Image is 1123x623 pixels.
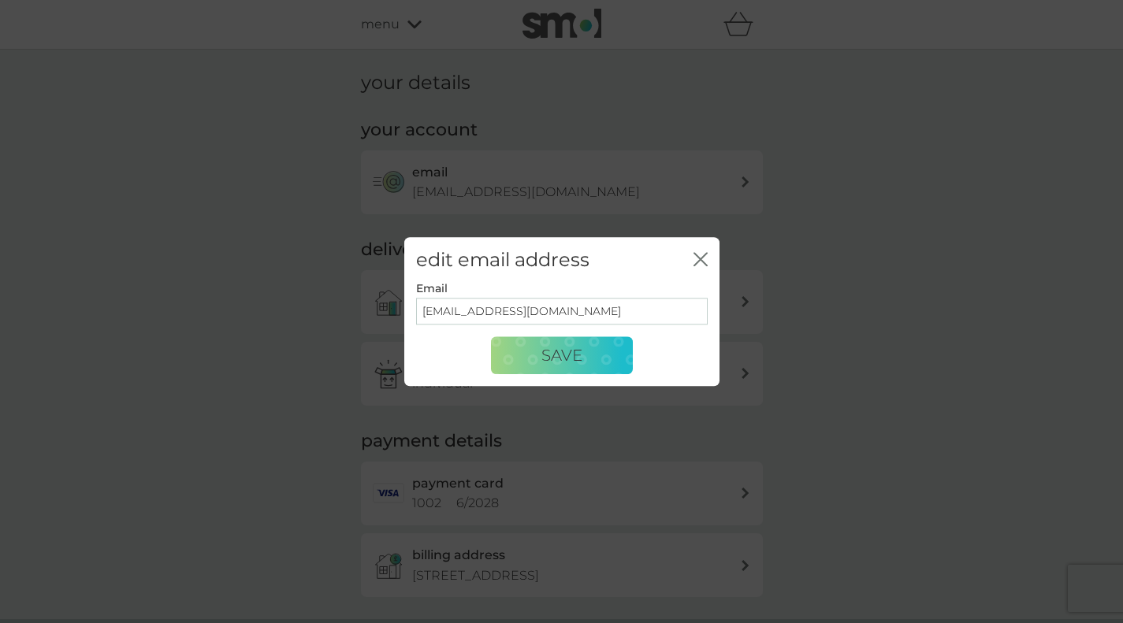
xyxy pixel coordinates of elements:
button: Save [491,337,633,375]
span: Save [541,346,582,365]
button: close [694,252,708,269]
input: Email [416,299,708,325]
div: Email [416,284,708,295]
h2: edit email address [416,249,589,272]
